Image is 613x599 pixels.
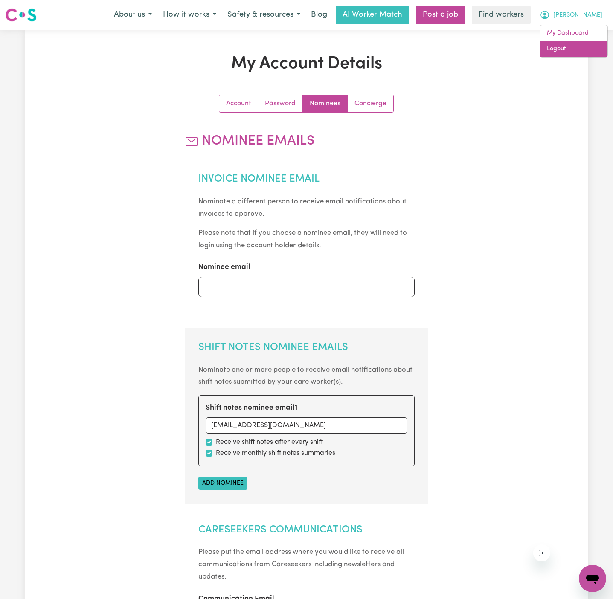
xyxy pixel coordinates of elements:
[5,7,37,23] img: Careseekers logo
[540,25,607,41] a: My Dashboard
[206,402,297,414] label: Shift notes nominee email 1
[553,11,602,20] span: [PERSON_NAME]
[185,133,428,149] h2: Nominee Emails
[157,6,222,24] button: How it works
[124,54,489,74] h1: My Account Details
[533,544,550,561] iframe: Close message
[198,173,415,185] h2: Invoice Nominee Email
[216,448,335,458] label: Receive monthly shift notes summaries
[5,6,52,13] span: Need any help?
[216,437,323,447] label: Receive shift notes after every shift
[198,366,413,386] small: Nominate one or more people to receive email notifications about shift notes submitted by your ca...
[198,198,407,217] small: Nominate a different person to receive email notifications about invoices to approve.
[416,6,465,24] a: Post a job
[540,41,607,57] a: Logout
[108,6,157,24] button: About us
[579,565,606,592] iframe: Button to launch messaging window
[336,6,409,24] a: AI Worker Match
[258,95,303,112] a: Update your password
[198,524,415,536] h2: Careseekers Communications
[5,5,37,25] a: Careseekers logo
[303,95,348,112] a: Update your nominees
[472,6,531,24] a: Find workers
[534,6,608,24] button: My Account
[198,477,247,490] button: Add nominee
[306,6,332,24] a: Blog
[222,6,306,24] button: Safety & resources
[198,262,250,273] label: Nominee email
[348,95,393,112] a: Update account manager
[540,25,608,58] div: My Account
[198,341,415,354] h2: Shift Notes Nominee Emails
[198,229,407,249] small: Please note that if you choose a nominee email, they will need to login using the account holder ...
[219,95,258,112] a: Update your account
[198,548,404,580] small: Please put the email address where you would like to receive all communications from Careseekers ...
